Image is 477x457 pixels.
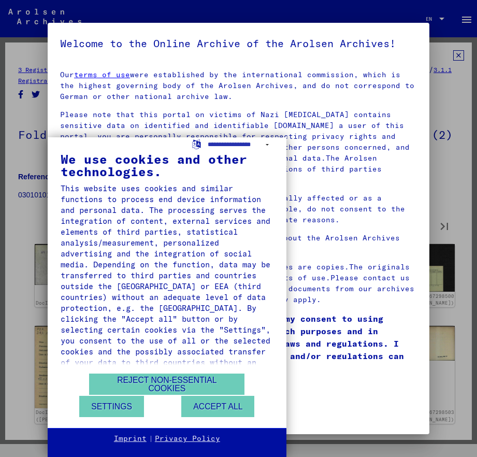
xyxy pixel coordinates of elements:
button: Settings [79,396,144,417]
a: Privacy Policy [155,434,220,444]
div: This website uses cookies and similar functions to process end device information and personal da... [61,183,273,379]
div: We use cookies and other technologies. [61,153,273,178]
a: Imprint [114,434,147,444]
button: Reject non-essential cookies [89,374,244,395]
button: Accept all [181,396,254,417]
